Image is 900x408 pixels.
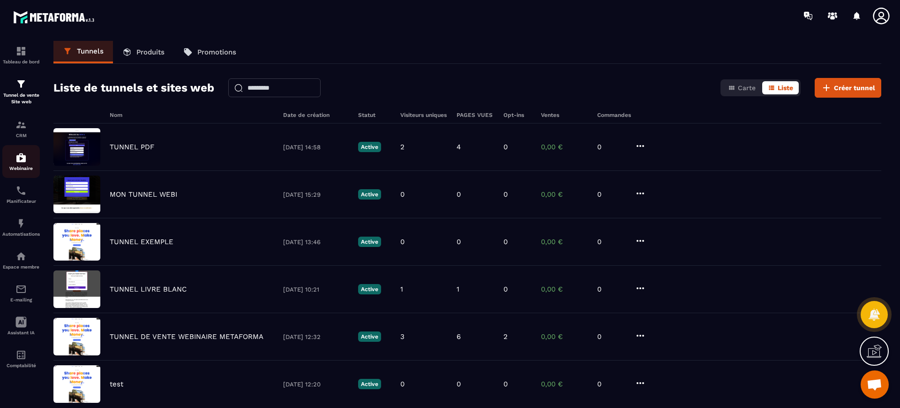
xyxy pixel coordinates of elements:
[53,41,113,63] a: Tunnels
[358,112,391,118] h6: Statut
[2,309,40,342] a: Assistant IA
[503,238,508,246] p: 0
[2,264,40,269] p: Espace membre
[722,81,761,94] button: Carte
[53,128,100,166] img: image
[457,143,461,151] p: 4
[541,332,588,341] p: 0,00 €
[597,380,625,388] p: 0
[358,331,381,342] p: Active
[457,332,461,341] p: 6
[2,342,40,375] a: accountantaccountantComptabilité
[541,112,588,118] h6: Ventes
[541,238,588,246] p: 0,00 €
[2,38,40,71] a: formationformationTableau de bord
[503,112,532,118] h6: Opt-ins
[53,365,100,403] img: image
[457,190,461,199] p: 0
[2,178,40,211] a: schedulerschedulerPlanificateur
[53,318,100,355] img: image
[15,185,27,196] img: scheduler
[77,47,104,55] p: Tunnels
[15,218,27,229] img: automations
[110,285,187,293] p: TUNNEL LIVRE BLANC
[861,370,889,399] div: Ouvrir le chat
[15,152,27,163] img: automations
[15,251,27,262] img: automations
[113,41,174,63] a: Produits
[283,191,349,198] p: [DATE] 15:29
[2,71,40,112] a: formationformationTunnel de vente Site web
[2,199,40,204] p: Planificateur
[136,48,165,56] p: Produits
[15,119,27,131] img: formation
[597,112,631,118] h6: Commandes
[597,332,625,341] p: 0
[541,143,588,151] p: 0,00 €
[283,381,349,388] p: [DATE] 12:20
[2,244,40,277] a: automationsautomationsEspace membre
[541,285,588,293] p: 0,00 €
[400,112,447,118] h6: Visiteurs uniques
[400,380,405,388] p: 0
[778,84,793,92] span: Liste
[815,78,881,98] button: Créer tunnel
[2,59,40,64] p: Tableau de bord
[53,270,100,308] img: image
[283,239,349,246] p: [DATE] 13:46
[110,190,177,199] p: MON TUNNEL WEBI
[358,237,381,247] p: Active
[15,349,27,361] img: accountant
[2,277,40,309] a: emailemailE-mailing
[400,143,405,151] p: 2
[110,380,123,388] p: test
[15,284,27,295] img: email
[110,238,173,246] p: TUNNEL EXEMPLE
[358,284,381,294] p: Active
[2,166,40,171] p: Webinaire
[597,238,625,246] p: 0
[457,112,494,118] h6: PAGES VUES
[2,133,40,138] p: CRM
[110,332,263,341] p: TUNNEL DE VENTE WEBINAIRE METAFORMA
[283,333,349,340] p: [DATE] 12:32
[53,78,214,97] h2: Liste de tunnels et sites web
[358,379,381,389] p: Active
[597,190,625,199] p: 0
[834,83,875,92] span: Créer tunnel
[2,231,40,237] p: Automatisations
[15,78,27,90] img: formation
[400,190,405,199] p: 0
[457,380,461,388] p: 0
[283,144,349,151] p: [DATE] 14:58
[2,92,40,105] p: Tunnel de vente Site web
[400,332,405,341] p: 3
[13,8,97,26] img: logo
[2,330,40,335] p: Assistant IA
[2,211,40,244] a: automationsautomationsAutomatisations
[197,48,236,56] p: Promotions
[738,84,756,92] span: Carte
[110,143,154,151] p: TUNNEL PDF
[503,190,508,199] p: 0
[541,380,588,388] p: 0,00 €
[541,190,588,199] p: 0,00 €
[174,41,246,63] a: Promotions
[503,332,508,341] p: 2
[457,285,459,293] p: 1
[2,145,40,178] a: automationsautomationsWebinaire
[503,285,508,293] p: 0
[15,46,27,57] img: formation
[2,363,40,368] p: Comptabilité
[283,112,349,118] h6: Date de création
[283,286,349,293] p: [DATE] 10:21
[400,238,405,246] p: 0
[503,380,508,388] p: 0
[457,238,461,246] p: 0
[597,285,625,293] p: 0
[503,143,508,151] p: 0
[2,297,40,302] p: E-mailing
[597,143,625,151] p: 0
[53,223,100,261] img: image
[358,189,381,200] p: Active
